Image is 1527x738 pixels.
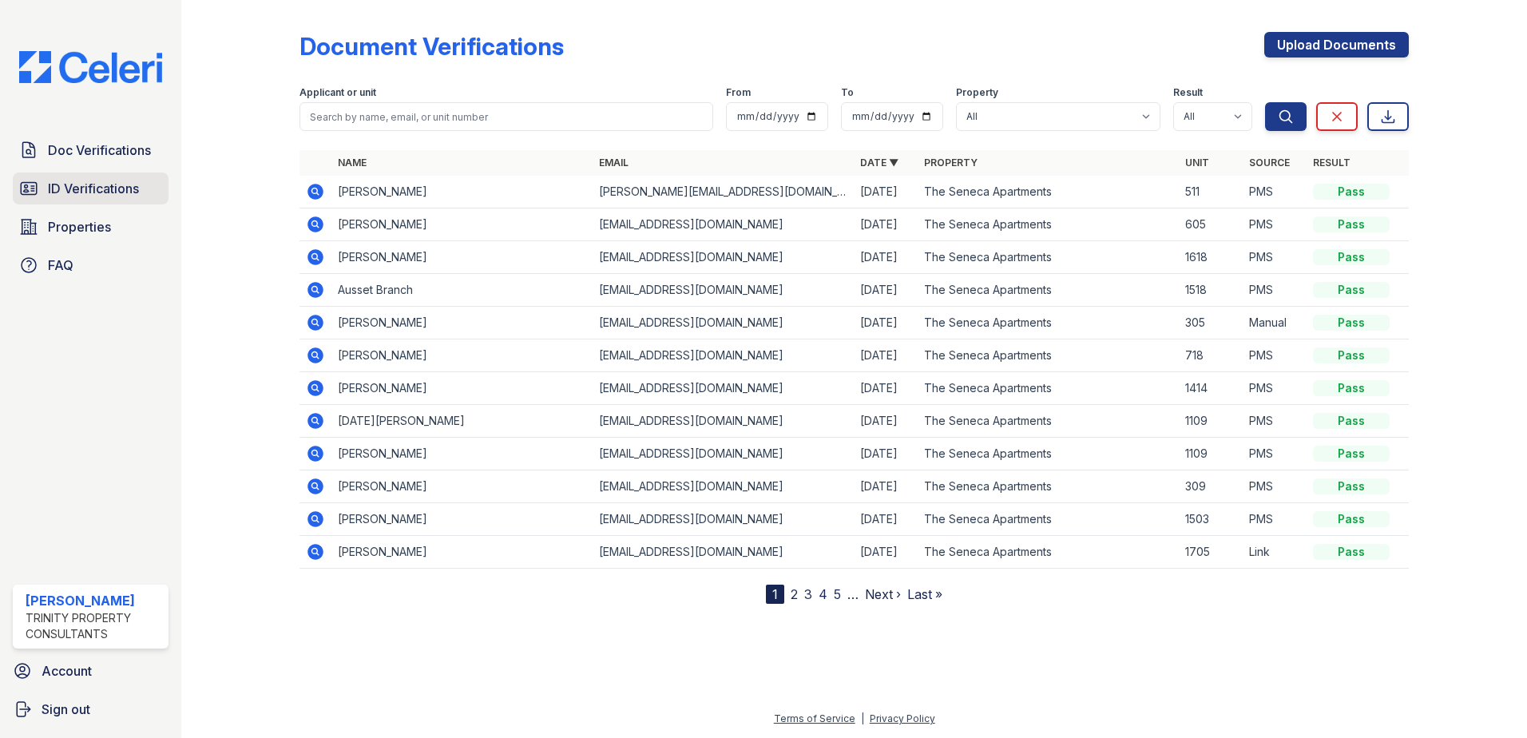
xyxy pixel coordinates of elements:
[48,179,139,198] span: ID Verifications
[331,241,593,274] td: [PERSON_NAME]
[1243,405,1307,438] td: PMS
[331,536,593,569] td: [PERSON_NAME]
[1179,470,1243,503] td: 309
[1243,536,1307,569] td: Link
[1179,274,1243,307] td: 1518
[1179,307,1243,339] td: 305
[13,134,169,166] a: Doc Verifications
[1185,157,1209,169] a: Unit
[42,661,92,680] span: Account
[870,712,935,724] a: Privacy Policy
[865,586,901,602] a: Next ›
[918,536,1179,569] td: The Seneca Apartments
[918,503,1179,536] td: The Seneca Apartments
[599,157,629,169] a: Email
[791,586,798,602] a: 2
[1243,208,1307,241] td: PMS
[593,274,854,307] td: [EMAIL_ADDRESS][DOMAIN_NAME]
[918,307,1179,339] td: The Seneca Apartments
[918,405,1179,438] td: The Seneca Apartments
[593,208,854,241] td: [EMAIL_ADDRESS][DOMAIN_NAME]
[13,173,169,204] a: ID Verifications
[13,211,169,243] a: Properties
[1313,544,1390,560] div: Pass
[918,274,1179,307] td: The Seneca Apartments
[593,536,854,569] td: [EMAIL_ADDRESS][DOMAIN_NAME]
[854,208,918,241] td: [DATE]
[299,32,564,61] div: Document Verifications
[26,610,162,642] div: Trinity Property Consultants
[854,176,918,208] td: [DATE]
[1179,536,1243,569] td: 1705
[841,86,854,99] label: To
[593,503,854,536] td: [EMAIL_ADDRESS][DOMAIN_NAME]
[1243,307,1307,339] td: Manual
[593,176,854,208] td: [PERSON_NAME][EMAIL_ADDRESS][DOMAIN_NAME]
[1313,249,1390,265] div: Pass
[331,208,593,241] td: [PERSON_NAME]
[1313,511,1390,527] div: Pass
[593,339,854,372] td: [EMAIL_ADDRESS][DOMAIN_NAME]
[1243,339,1307,372] td: PMS
[907,586,942,602] a: Last »
[1313,478,1390,494] div: Pass
[1243,274,1307,307] td: PMS
[48,256,73,275] span: FAQ
[1179,503,1243,536] td: 1503
[331,405,593,438] td: [DATE][PERSON_NAME]
[854,470,918,503] td: [DATE]
[1313,184,1390,200] div: Pass
[854,536,918,569] td: [DATE]
[804,586,812,602] a: 3
[1179,176,1243,208] td: 511
[42,700,90,719] span: Sign out
[593,438,854,470] td: [EMAIL_ADDRESS][DOMAIN_NAME]
[918,241,1179,274] td: The Seneca Apartments
[854,405,918,438] td: [DATE]
[834,586,841,602] a: 5
[924,157,978,169] a: Property
[48,141,151,160] span: Doc Verifications
[918,438,1179,470] td: The Seneca Apartments
[854,438,918,470] td: [DATE]
[331,470,593,503] td: [PERSON_NAME]
[1179,405,1243,438] td: 1109
[726,86,751,99] label: From
[593,470,854,503] td: [EMAIL_ADDRESS][DOMAIN_NAME]
[854,372,918,405] td: [DATE]
[1313,157,1351,169] a: Result
[26,591,162,610] div: [PERSON_NAME]
[918,470,1179,503] td: The Seneca Apartments
[1313,446,1390,462] div: Pass
[918,176,1179,208] td: The Seneca Apartments
[860,157,898,169] a: Date ▼
[1243,470,1307,503] td: PMS
[331,503,593,536] td: [PERSON_NAME]
[1313,216,1390,232] div: Pass
[918,372,1179,405] td: The Seneca Apartments
[1179,208,1243,241] td: 605
[1179,241,1243,274] td: 1618
[331,274,593,307] td: Ausset Branch
[1179,339,1243,372] td: 718
[593,372,854,405] td: [EMAIL_ADDRESS][DOMAIN_NAME]
[6,51,175,83] img: CE_Logo_Blue-a8612792a0a2168367f1c8372b55b34899dd931a85d93a1a3d3e32e68fde9ad4.png
[299,86,376,99] label: Applicant or unit
[774,712,855,724] a: Terms of Service
[956,86,998,99] label: Property
[1313,282,1390,298] div: Pass
[1313,380,1390,396] div: Pass
[593,241,854,274] td: [EMAIL_ADDRESS][DOMAIN_NAME]
[918,208,1179,241] td: The Seneca Apartments
[1313,315,1390,331] div: Pass
[854,307,918,339] td: [DATE]
[1264,32,1409,58] a: Upload Documents
[331,176,593,208] td: [PERSON_NAME]
[1243,503,1307,536] td: PMS
[854,274,918,307] td: [DATE]
[918,339,1179,372] td: The Seneca Apartments
[6,693,175,725] a: Sign out
[847,585,859,604] span: …
[331,339,593,372] td: [PERSON_NAME]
